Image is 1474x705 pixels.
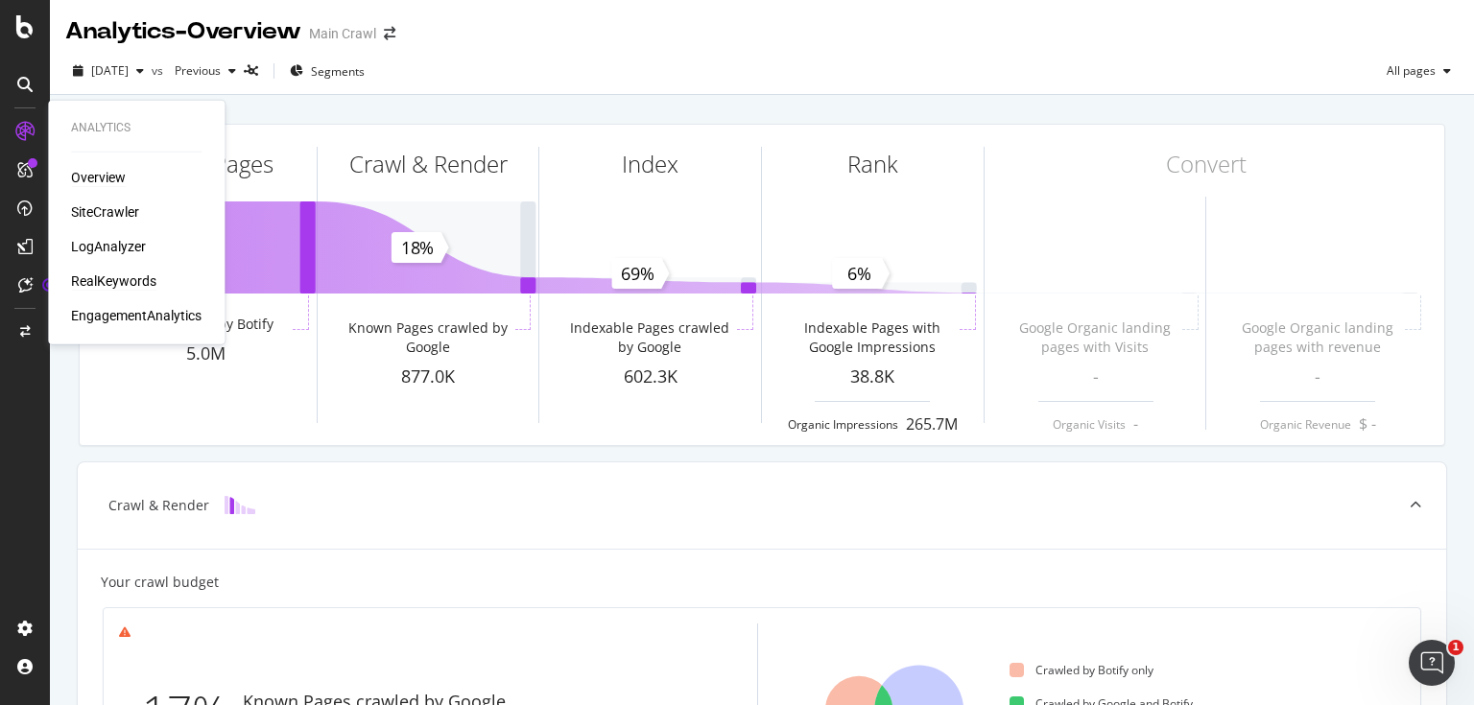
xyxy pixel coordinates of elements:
div: Crawled by Botify only [1010,662,1153,678]
div: Indexable Pages with Google Impressions [789,318,956,357]
div: Main Crawl [309,24,376,43]
div: 5.0M [95,341,317,366]
a: Overview [71,168,126,187]
div: Known Pages crawled by Google [345,318,511,357]
span: Segments [311,63,365,80]
div: Index [622,148,678,180]
div: Indexable Pages crawled by Google [566,318,733,357]
div: Analytics [71,120,202,136]
div: 38.8K [762,364,984,389]
div: 265.7M [906,413,958,435]
div: Pages crawled by Botify [122,315,273,334]
a: RealKeywords [71,271,156,291]
span: All pages [1379,62,1436,79]
div: Rank [847,148,898,180]
div: Crawl & Render [349,148,508,180]
div: Organic Impressions [788,416,898,433]
button: Segments [282,56,372,86]
span: Previous [167,62,221,79]
div: Crawl & Render [108,496,209,515]
div: Tooltip anchor [40,276,58,294]
button: Previous [167,56,244,86]
span: 1 [1448,640,1463,655]
div: Your crawl budget [101,573,219,592]
div: 602.3K [539,364,761,389]
div: Analytics - Overview [65,15,301,48]
button: [DATE] [65,56,152,86]
a: LogAnalyzer [71,237,146,256]
span: 2025 Sep. 11th [91,62,129,79]
iframe: Intercom live chat [1409,640,1455,686]
span: vs [152,62,167,79]
img: block-icon [225,496,255,514]
button: All pages [1379,56,1459,86]
a: EngagementAnalytics [71,306,202,325]
a: SiteCrawler [71,202,139,222]
div: 877.0K [318,364,539,389]
div: arrow-right-arrow-left [384,27,395,40]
